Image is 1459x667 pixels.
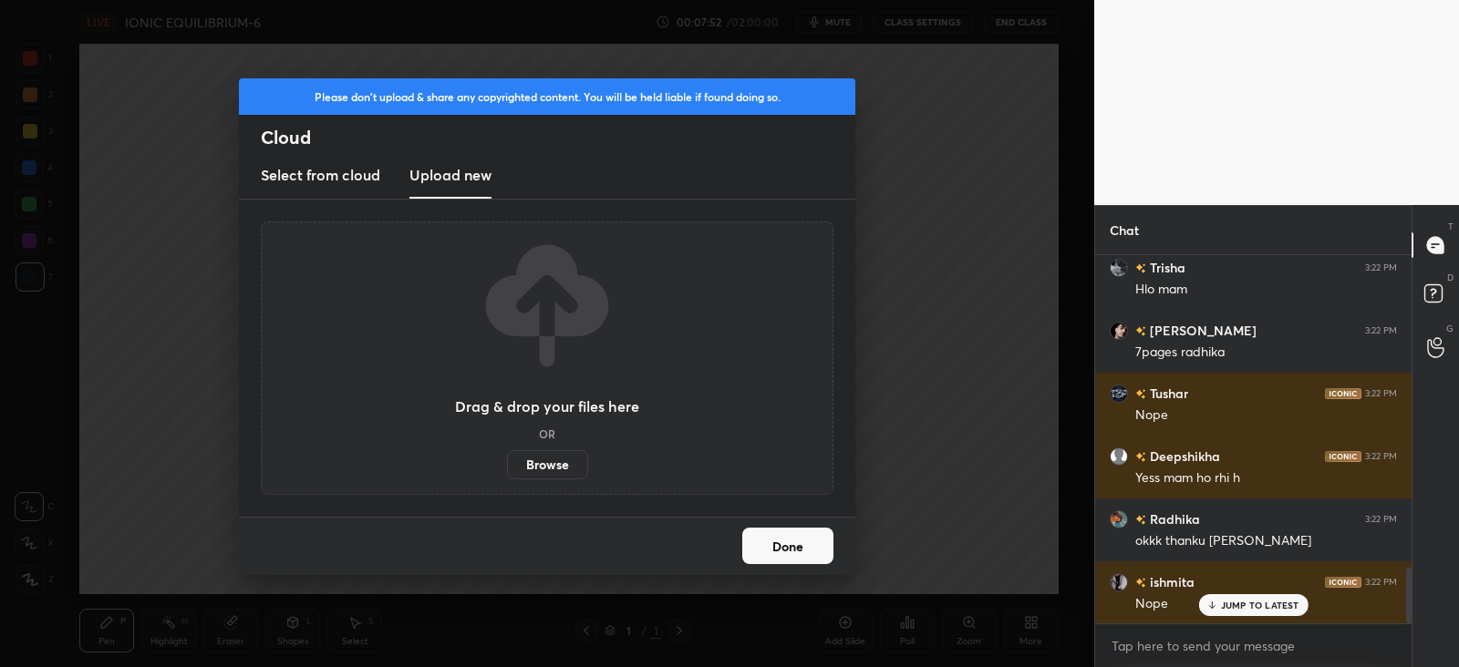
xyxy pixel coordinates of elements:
[742,528,833,564] button: Done
[1135,326,1146,336] img: no-rating-badge.077c3623.svg
[1446,322,1454,335] p: G
[1135,389,1146,399] img: no-rating-badge.077c3623.svg
[1110,259,1128,277] img: f312d37a9626454489cbe866887c98a3.jpg
[1135,515,1146,525] img: no-rating-badge.077c3623.svg
[1135,578,1146,588] img: no-rating-badge.077c3623.svg
[1365,577,1397,588] div: 3:22 PM
[1365,514,1397,525] div: 3:22 PM
[1365,388,1397,399] div: 3:22 PM
[1110,573,1128,591] img: a20105c0a7604010a4352dedcf1768c8.jpg
[1135,406,1397,425] div: Nope
[1447,271,1454,284] p: D
[261,126,855,149] h2: Cloud
[1110,385,1128,403] img: 2af79c22e7a74692bc546f67afda0619.jpg
[1135,263,1146,273] img: no-rating-badge.077c3623.svg
[239,78,855,115] div: Please don't upload & share any copyrighted content. You will be held liable if found doing so.
[1448,220,1454,233] p: T
[539,428,555,439] h5: OR
[1146,572,1195,591] h6: ishmita
[1365,262,1397,273] div: 3:22 PM
[1135,452,1146,462] img: no-rating-badge.077c3623.svg
[1110,322,1128,340] img: 4ca18fcf681b427eb28a5330967d3ae3.jpg
[1146,509,1200,528] h6: Radhika
[1135,469,1397,487] div: Yess mam ho rhi h
[261,164,380,186] h3: Select from cloud
[1110,510,1128,528] img: 28309d9b286e4aff8df38a607d21e8ac.jpg
[455,399,639,414] h3: Drag & drop your files here
[1095,206,1154,254] p: Chat
[1146,446,1220,466] h6: Deepshikha
[1146,384,1188,403] h6: Tushar
[1135,532,1397,550] div: okkk thanku [PERSON_NAME]
[409,164,492,186] h3: Upload new
[1135,281,1397,299] div: Hlo mam
[1365,451,1397,462] div: 3:22 PM
[1146,258,1185,277] h6: Trisha
[1146,321,1257,340] h6: [PERSON_NAME]
[1325,577,1361,588] img: iconic-dark.1390631f.png
[1221,600,1299,611] p: JUMP TO LATEST
[1135,595,1397,613] div: Nope
[1135,344,1397,362] div: 7pages radhika
[1325,388,1361,399] img: iconic-dark.1390631f.png
[1325,451,1361,462] img: iconic-dark.1390631f.png
[1095,255,1412,623] div: grid
[1110,447,1128,466] img: default.png
[1365,325,1397,336] div: 3:22 PM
